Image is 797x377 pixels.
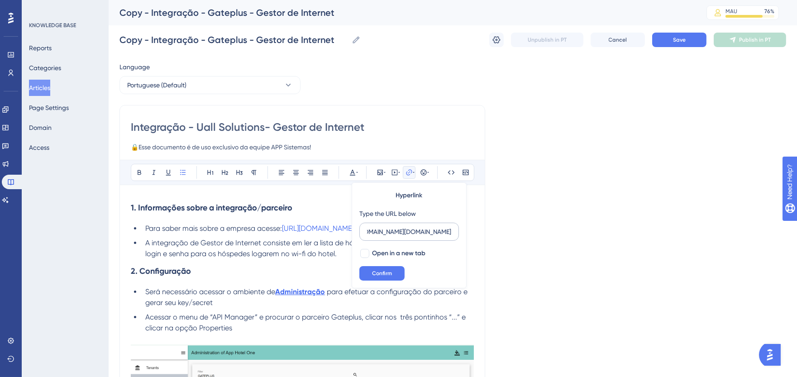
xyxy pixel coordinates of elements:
[282,224,353,233] a: [URL][DOMAIN_NAME]
[131,142,474,153] input: Article Description
[21,2,57,13] span: Need Help?
[511,33,583,47] button: Unpublish in PT
[275,287,325,296] strong: Administração
[759,341,786,368] iframe: UserGuiding AI Assistant Launcher
[145,224,282,233] span: Para saber mais sobre a empresa acesse:
[29,22,76,29] div: KNOWLEDGE BASE
[29,100,69,116] button: Page Settings
[29,80,50,96] button: Articles
[372,248,425,259] span: Open in a new tab
[714,33,786,47] button: Publish in PT
[119,6,684,19] div: Copy - Integração - Gateplus - Gestor de Internet
[119,33,348,46] input: Article Name
[764,8,774,15] div: 76 %
[359,208,416,219] div: Type the URL below
[127,80,186,91] span: Portuguese (Default)
[29,40,52,56] button: Reports
[367,227,451,237] input: Type the value
[119,76,301,94] button: Portuguese (Default)
[29,119,52,136] button: Domain
[372,270,392,277] span: Confirm
[29,139,49,156] button: Access
[359,266,405,281] button: Confirm
[591,33,645,47] button: Cancel
[29,60,61,76] button: Categories
[725,8,737,15] div: MAU
[275,287,327,296] a: Administração
[131,203,292,213] strong: 1. Informações sobre a integração/parceiro
[119,62,150,72] span: Language
[673,36,686,43] span: Save
[145,239,467,258] span: A integração de Gestor de Internet consiste em ler a lista de hóspedes na casa do Hits e criar um...
[609,36,627,43] span: Cancel
[131,266,191,276] strong: 2. Configuração
[652,33,706,47] button: Save
[145,287,275,296] span: Será necessário acessar o ambiente de
[739,36,771,43] span: Publish in PT
[528,36,567,43] span: Unpublish in PT
[396,190,422,201] span: Hyperlink
[145,313,468,332] span: Acessar o menu de “API Manager” e procurar o parceiro Gateplus, clicar nos três pontinhos “...” e...
[131,120,474,134] input: Article Title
